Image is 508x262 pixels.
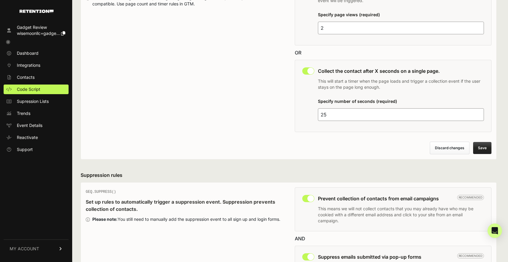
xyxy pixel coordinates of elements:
[4,97,69,106] a: Supression Lists
[457,253,484,258] span: Recommended
[318,78,484,90] p: This will start a timer when the page loads and trigger a collection event if the user stays on t...
[318,108,484,121] input: 25
[4,121,69,130] a: Event Details
[318,99,397,104] label: Specify number of seconds (required)
[4,85,69,94] a: Code Script
[4,23,69,38] a: Gadget Review wisemoonllc+gadge...
[488,223,502,238] div: Open Intercom Messenger
[295,49,492,56] div: OR
[318,206,484,224] p: This means we will not collect contacts that you may already have who may be cookied with a diffe...
[86,199,275,212] strong: Set up rules to automatically trigger a suppression event. Suppression prevents collection of con...
[17,86,40,92] span: Code Script
[17,50,38,56] span: Dashboard
[430,142,470,154] button: Discard changes
[17,110,30,116] span: Trends
[318,22,484,34] input: 4
[20,10,54,13] img: Retention.com
[17,62,40,68] span: Integrations
[4,48,69,58] a: Dashboard
[17,74,35,80] span: Contacts
[318,253,484,260] h3: Suppress emails submitted via pop-up forms
[17,98,49,104] span: Supression Lists
[295,235,492,242] div: AND
[17,134,38,140] span: Reactivate
[318,195,484,202] h3: Prevent collection of contacts from email campaigns
[4,145,69,154] a: Support
[4,109,69,118] a: Trends
[17,31,60,36] span: wisemoonllc+gadge...
[4,239,69,258] a: MY ACCOUNT
[4,72,69,82] a: Contacts
[92,217,118,222] strong: Please note:
[10,246,39,252] span: MY ACCOUNT
[318,67,484,75] h3: Collect the contact after X seconds on a single page.
[17,122,42,128] span: Event Details
[473,142,491,154] button: Save
[4,133,69,142] a: Reactivate
[4,60,69,70] a: Integrations
[17,24,65,30] div: Gadget Review
[81,171,497,179] h3: Suppression rules
[17,146,33,153] span: Support
[318,12,380,17] label: Specify page views (required)
[86,190,116,194] span: GEQ.SUPPRESS()
[92,216,280,222] div: You still need to manually add the suppression event to all sign up and login forms.
[457,195,484,200] span: Recommended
